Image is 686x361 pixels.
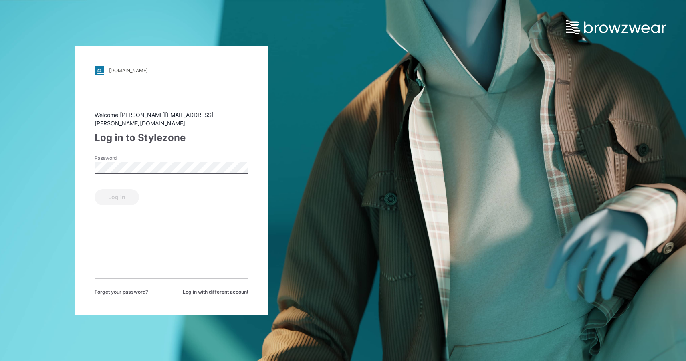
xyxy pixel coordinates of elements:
div: [DOMAIN_NAME] [109,67,148,73]
a: [DOMAIN_NAME] [95,66,248,75]
img: stylezone-logo.562084cfcfab977791bfbf7441f1a819.svg [95,66,104,75]
span: Log in with different account [183,288,248,296]
label: Password [95,155,151,162]
img: browzwear-logo.e42bd6dac1945053ebaf764b6aa21510.svg [566,20,666,34]
div: Welcome [PERSON_NAME][EMAIL_ADDRESS][PERSON_NAME][DOMAIN_NAME] [95,111,248,127]
div: Log in to Stylezone [95,131,248,145]
span: Forget your password? [95,288,148,296]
